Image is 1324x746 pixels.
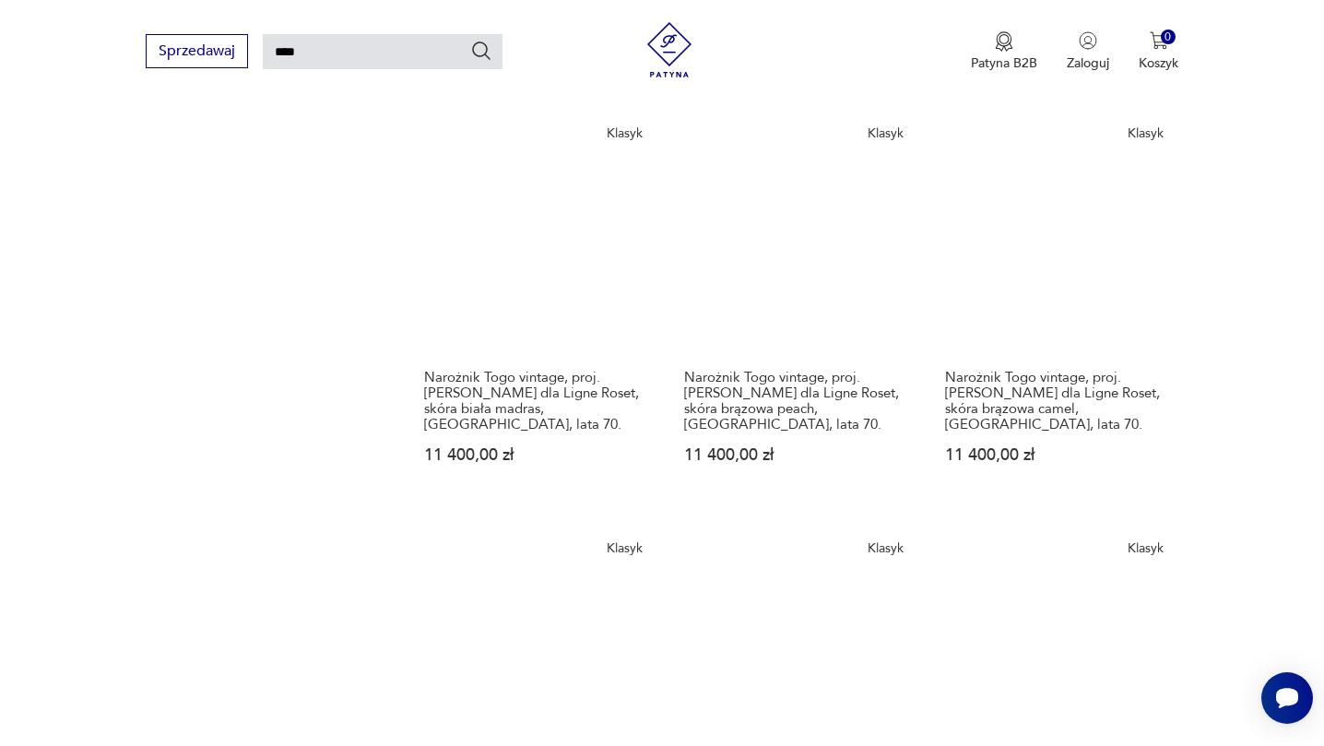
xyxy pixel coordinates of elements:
p: 11 400,00 zł [424,447,649,463]
p: 11 400,00 zł [945,447,1170,463]
button: Zaloguj [1067,31,1109,72]
button: 0Koszyk [1139,31,1178,72]
p: 11 400,00 zł [684,447,909,463]
img: Ikona medalu [995,31,1013,52]
h3: Narożnik Togo vintage, proj. [PERSON_NAME] dla Ligne Roset, skóra brązowa peach, [GEOGRAPHIC_DATA... [684,370,909,432]
a: Sprzedawaj [146,46,248,59]
div: 0 [1161,30,1176,45]
a: KlasykNarożnik Togo vintage, proj. M. Ducaroy dla Ligne Roset, skóra biała madras, Francja, lata ... [416,113,657,499]
img: Ikonka użytkownika [1079,31,1097,50]
a: KlasykNarożnik Togo vintage, proj. M. Ducaroy dla Ligne Roset, skóra brązowa peach, Francja, lata... [676,113,917,499]
a: Ikona medaluPatyna B2B [971,31,1037,72]
p: Zaloguj [1067,54,1109,72]
img: Patyna - sklep z meblami i dekoracjami vintage [642,22,697,77]
iframe: Smartsupp widget button [1261,672,1313,724]
button: Sprzedawaj [146,34,248,68]
h3: Narożnik Togo vintage, proj. [PERSON_NAME] dla Ligne Roset, skóra brązowa camel, [GEOGRAPHIC_DATA... [945,370,1170,432]
button: Szukaj [470,40,492,62]
p: Patyna B2B [971,54,1037,72]
img: Ikona koszyka [1150,31,1168,50]
p: Koszyk [1139,54,1178,72]
button: Patyna B2B [971,31,1037,72]
a: KlasykNarożnik Togo vintage, proj. M. Ducaroy dla Ligne Roset, skóra brązowa camel, Francja, lata... [937,113,1178,499]
h3: Narożnik Togo vintage, proj. [PERSON_NAME] dla Ligne Roset, skóra biała madras, [GEOGRAPHIC_DATA]... [424,370,649,432]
